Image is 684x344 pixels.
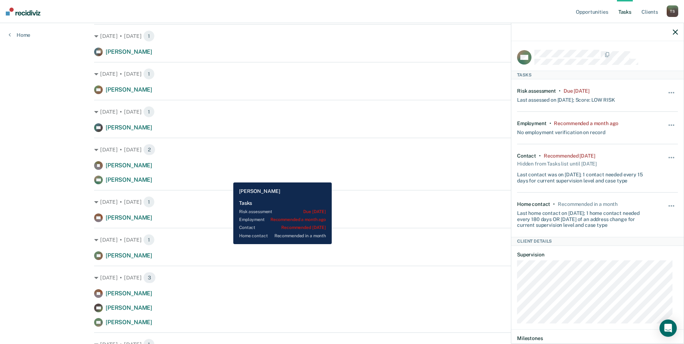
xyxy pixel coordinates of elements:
[517,127,605,136] div: No employment verification on record
[143,106,155,118] span: 1
[517,252,678,258] dt: Supervision
[517,335,678,341] dt: Milestones
[143,196,155,208] span: 1
[511,71,684,79] div: Tasks
[143,144,155,155] span: 2
[564,88,590,94] div: Due 4 months ago
[517,88,556,94] div: Risk assessment
[554,120,618,127] div: Recommended a month ago
[94,106,590,118] div: [DATE] • [DATE]
[517,207,651,228] div: Last home contact on [DATE]; 1 home contact needed every 180 days OR [DATE] of an address change ...
[143,68,155,80] span: 1
[143,272,156,283] span: 3
[6,8,40,16] img: Recidiviz
[106,290,152,297] span: [PERSON_NAME]
[94,196,590,208] div: [DATE] • [DATE]
[667,5,678,17] div: T S
[106,214,152,221] span: [PERSON_NAME]
[106,252,152,259] span: [PERSON_NAME]
[539,153,541,159] div: •
[143,30,155,42] span: 1
[559,88,561,94] div: •
[94,68,590,80] div: [DATE] • [DATE]
[106,319,152,326] span: [PERSON_NAME]
[517,94,615,103] div: Last assessed on [DATE]; Score: LOW RISK
[106,48,152,55] span: [PERSON_NAME]
[517,159,597,169] div: Hidden from Tasks list until [DATE]
[517,153,536,159] div: Contact
[106,86,152,93] span: [PERSON_NAME]
[106,304,152,311] span: [PERSON_NAME]
[94,30,590,42] div: [DATE] • [DATE]
[106,176,152,183] span: [PERSON_NAME]
[517,201,550,207] div: Home contact
[544,153,595,159] div: Recommended 6 days ago
[143,234,155,246] span: 1
[517,169,651,184] div: Last contact was on [DATE]; 1 contact needed every 15 days for current supervision level and case...
[9,32,30,38] a: Home
[106,124,152,131] span: [PERSON_NAME]
[94,234,590,246] div: [DATE] • [DATE]
[511,237,684,246] div: Client Details
[94,144,590,155] div: [DATE] • [DATE]
[517,120,547,127] div: Employment
[558,201,618,207] div: Recommended in a month
[94,272,590,283] div: [DATE] • [DATE]
[553,201,555,207] div: •
[550,120,551,127] div: •
[106,162,152,169] span: [PERSON_NAME]
[659,319,677,337] div: Open Intercom Messenger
